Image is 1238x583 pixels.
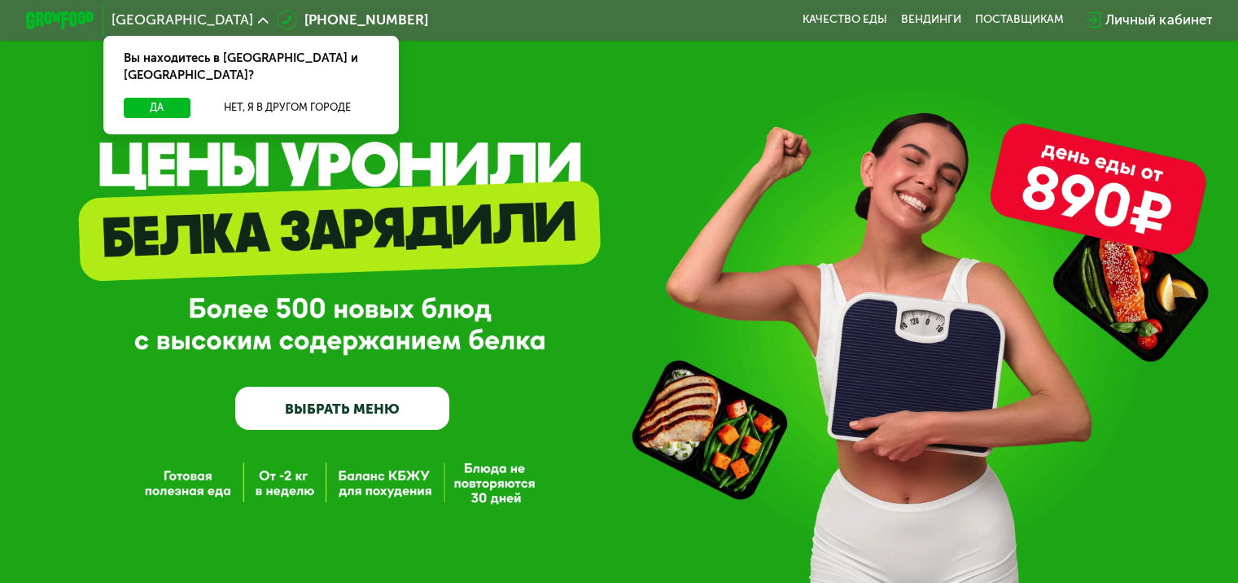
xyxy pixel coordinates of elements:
[103,36,399,98] div: Вы находитесь в [GEOGRAPHIC_DATA] и [GEOGRAPHIC_DATA]?
[112,13,253,27] span: [GEOGRAPHIC_DATA]
[1105,10,1212,30] div: Личный кабинет
[197,98,378,118] button: Нет, я в другом городе
[124,98,190,118] button: Да
[975,13,1064,27] div: поставщикам
[901,13,961,27] a: Вендинги
[803,13,887,27] a: Качество еды
[277,10,428,30] a: [PHONE_NUMBER]
[235,387,449,430] a: ВЫБРАТЬ МЕНЮ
